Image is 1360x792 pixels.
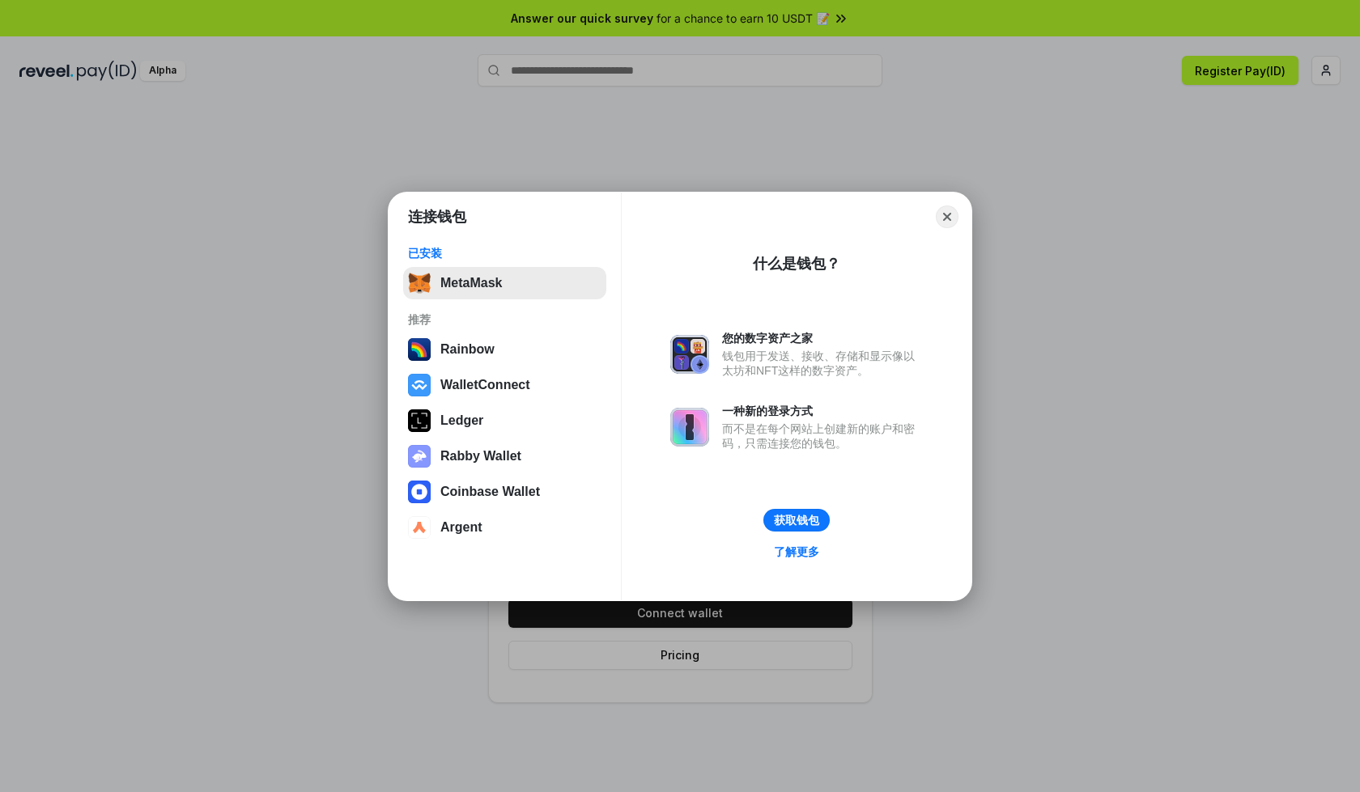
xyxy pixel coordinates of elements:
[403,369,606,401] button: WalletConnect
[774,544,819,559] div: 了解更多
[722,404,923,418] div: 一种新的登录方式
[440,485,540,499] div: Coinbase Wallet
[670,408,709,447] img: svg+xml,%3Csvg%20xmlns%3D%22http%3A%2F%2Fwww.w3.org%2F2000%2Fsvg%22%20fill%3D%22none%22%20viewBox...
[936,205,958,228] button: Close
[408,246,601,260] div: 已安装
[670,335,709,374] img: svg+xml,%3Csvg%20xmlns%3D%22http%3A%2F%2Fwww.w3.org%2F2000%2Fsvg%22%20fill%3D%22none%22%20viewBox...
[722,421,923,451] div: 而不是在每个网站上创建新的账户和密码，只需连接您的钱包。
[722,331,923,345] div: 您的数字资产之家
[774,513,819,527] div: 获取钱包
[763,509,830,532] button: 获取钱包
[408,445,431,468] img: svg+xml,%3Csvg%20xmlns%3D%22http%3A%2F%2Fwww.w3.org%2F2000%2Fsvg%22%20fill%3D%22none%22%20viewBox...
[440,520,482,535] div: Argent
[440,378,530,392] div: WalletConnect
[408,312,601,327] div: 推荐
[753,254,840,273] div: 什么是钱包？
[403,440,606,472] button: Rabby Wallet
[408,272,431,294] img: svg+xml,%3Csvg%20fill%3D%22none%22%20height%3D%2233%22%20viewBox%3D%220%200%2035%2033%22%20width%...
[403,333,606,366] button: Rainbow
[440,342,495,357] div: Rainbow
[722,349,923,378] div: 钱包用于发送、接收、存储和显示像以太坊和NFT这样的数字资产。
[403,267,606,299] button: MetaMask
[408,481,431,503] img: svg+xml,%3Csvg%20width%3D%2228%22%20height%3D%2228%22%20viewBox%3D%220%200%2028%2028%22%20fill%3D...
[408,338,431,361] img: svg+xml,%3Csvg%20width%3D%22120%22%20height%3D%22120%22%20viewBox%3D%220%200%20120%20120%22%20fil...
[403,511,606,544] button: Argent
[408,207,466,227] h1: 连接钱包
[440,276,502,290] div: MetaMask
[403,404,606,437] button: Ledger
[764,541,829,562] a: 了解更多
[408,374,431,396] img: svg+xml,%3Csvg%20width%3D%2228%22%20height%3D%2228%22%20viewBox%3D%220%200%2028%2028%22%20fill%3D...
[403,476,606,508] button: Coinbase Wallet
[440,449,521,464] div: Rabby Wallet
[408,409,431,432] img: svg+xml,%3Csvg%20xmlns%3D%22http%3A%2F%2Fwww.w3.org%2F2000%2Fsvg%22%20width%3D%2228%22%20height%3...
[440,413,483,428] div: Ledger
[408,516,431,539] img: svg+xml,%3Csvg%20width%3D%2228%22%20height%3D%2228%22%20viewBox%3D%220%200%2028%2028%22%20fill%3D...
